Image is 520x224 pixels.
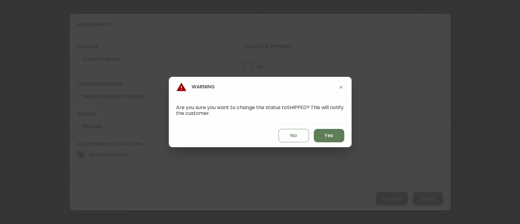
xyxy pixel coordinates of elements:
h4: Warning [176,82,215,92]
span: No [290,132,297,139]
span: Yes [324,132,333,139]
button: Yes [314,129,344,142]
button: No [278,129,309,142]
span: Are you sure you want to change the status to SHIPPED ? This will notify the customer. [176,104,344,117]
